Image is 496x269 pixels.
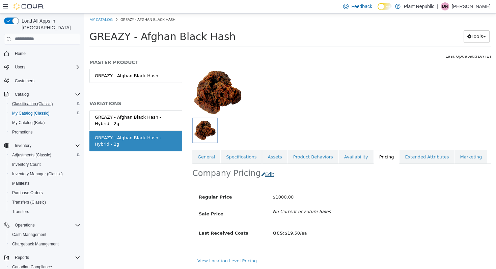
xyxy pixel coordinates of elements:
[379,17,405,29] button: Tools
[9,231,49,239] a: Cash Management
[113,245,172,250] a: View Location Level Pricing
[351,3,372,10] span: Feedback
[12,253,80,262] span: Reports
[7,207,83,216] button: Transfers
[188,181,209,186] span: $1000.00
[12,221,37,229] button: Operations
[114,217,164,222] span: Last Received Costs
[1,141,83,150] button: Inventory
[176,155,194,167] button: Edit
[178,137,203,151] a: Assets
[9,198,80,206] span: Transfers (Classic)
[108,137,136,151] a: General
[10,100,92,114] div: GREAZY - Afghan Black Hash - Hybrid - 2g
[13,3,44,10] img: Cova
[1,62,83,72] button: Users
[7,188,83,198] button: Purchase Orders
[441,2,449,10] div: Delina Negassi
[15,64,25,70] span: Users
[7,127,83,137] button: Promotions
[5,46,98,52] h5: MASTER PRODUCT
[9,119,80,127] span: My Catalog (Beta)
[404,2,434,10] p: Plant Republic
[12,221,80,229] span: Operations
[12,129,33,135] span: Promotions
[7,99,83,109] button: Classification (Classic)
[9,128,80,136] span: Promotions
[378,3,392,10] input: Dark Mode
[9,179,80,187] span: Manifests
[15,78,34,84] span: Customers
[12,50,28,58] a: Home
[136,137,177,151] a: Specifications
[12,77,37,85] a: Customers
[254,137,289,151] a: Availability
[188,217,222,222] span: $19.50/ea
[15,255,29,260] span: Reports
[1,220,83,230] button: Operations
[9,128,35,136] a: Promotions
[1,253,83,262] button: Reports
[7,109,83,118] button: My Catalog (Classic)
[9,208,80,216] span: Transfers
[9,208,32,216] a: Transfers
[12,200,46,205] span: Transfers (Classic)
[15,222,35,228] span: Operations
[9,179,32,187] a: Manifests
[9,151,54,159] a: Adjustments (Classic)
[9,100,80,108] span: Classification (Classic)
[114,181,147,186] span: Regular Price
[12,90,31,98] button: Catalog
[12,120,45,125] span: My Catalog (Beta)
[9,240,61,248] a: Chargeback Management
[15,143,31,148] span: Inventory
[361,40,392,45] span: Last Updated:
[9,198,49,206] a: Transfers (Classic)
[12,77,80,85] span: Customers
[9,109,52,117] a: My Catalog (Classic)
[7,239,83,249] button: Chargeback Management
[12,101,53,107] span: Classification (Classic)
[12,253,32,262] button: Reports
[12,49,80,58] span: Home
[12,152,51,158] span: Adjustments (Classic)
[114,198,139,203] span: Sale Price
[1,90,83,99] button: Catalog
[12,241,59,247] span: Chargeback Management
[9,109,80,117] span: My Catalog (Classic)
[9,160,80,169] span: Inventory Count
[15,92,29,97] span: Catalog
[392,40,407,45] span: [DATE]
[12,142,34,150] button: Inventory
[203,137,254,151] a: Product Behaviors
[290,137,315,151] a: Pricing
[442,2,448,10] span: DN
[12,90,80,98] span: Catalog
[5,55,98,69] a: GREAZY - Afghan Black Hash
[9,160,44,169] a: Inventory Count
[7,169,83,179] button: Inventory Manager (Classic)
[5,3,28,8] a: My Catalog
[9,100,56,108] a: Classification (Classic)
[9,170,80,178] span: Inventory Manager (Classic)
[1,49,83,58] button: Home
[5,17,151,29] span: GREAZY - Afghan Black Hash
[9,240,80,248] span: Chargeback Management
[7,230,83,239] button: Cash Management
[12,111,50,116] span: My Catalog (Classic)
[12,162,41,167] span: Inventory Count
[36,3,91,8] span: GREAZY - Afghan Black Hash
[9,170,65,178] a: Inventory Manager (Classic)
[108,155,176,165] h2: Company Pricing
[9,189,46,197] a: Purchase Orders
[315,137,370,151] a: Extended Attributes
[12,232,46,237] span: Cash Management
[7,118,83,127] button: My Catalog (Beta)
[12,190,43,196] span: Purchase Orders
[9,119,48,127] a: My Catalog (Beta)
[9,231,80,239] span: Cash Management
[370,137,403,151] a: Marketing
[437,2,438,10] p: |
[7,160,83,169] button: Inventory Count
